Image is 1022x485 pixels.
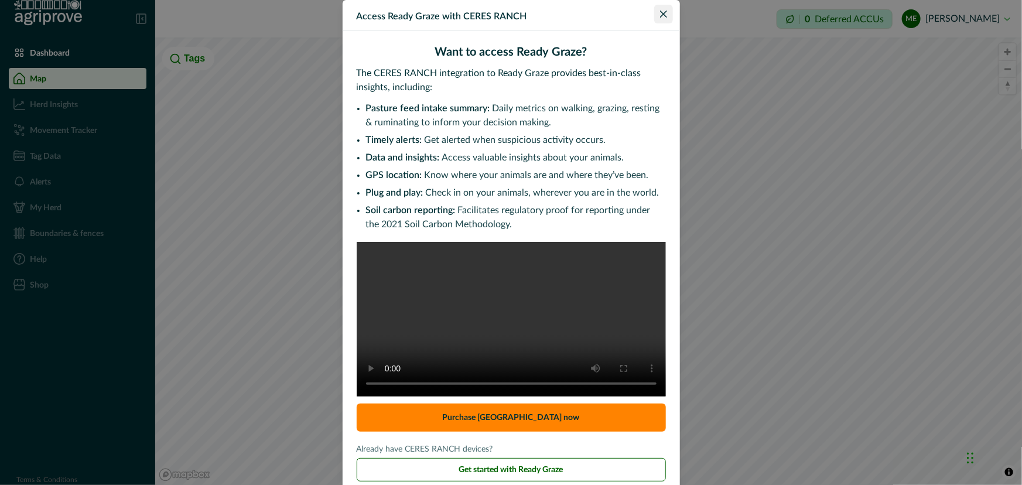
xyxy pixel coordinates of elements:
span: Get alerted when suspicious activity occurs. [425,135,606,145]
span: Timely alerts: [366,135,422,145]
button: Get started with Ready Graze [357,458,666,481]
span: Know where your animals are and where they’ve been. [425,170,649,180]
h2: Want to access Ready Graze? [357,45,666,59]
span: Facilitates regulatory proof for reporting under the 2021 Soil Carbon Methodology. [366,206,651,229]
span: Daily metrics on walking, grazing, resting & ruminating to inform your decision making. [366,104,660,127]
button: Purchase [GEOGRAPHIC_DATA] now [357,404,666,432]
span: Plug and play: [366,188,423,197]
div: Drag [967,440,974,476]
p: Already have CERES RANCH devices? [357,443,666,458]
span: GPS location: [366,170,422,180]
span: Soil carbon reporting: [366,206,456,215]
span: Check in on your animals, wherever you are in the world. [426,188,659,197]
iframe: Chat Widget [963,429,1022,485]
span: Pasture feed intake summary: [366,104,490,113]
p: The CERES RANCH integration to Ready Graze provides best-in-class insights, including: [357,66,666,94]
span: Access valuable insights about your animals. [442,153,624,162]
button: Close [654,5,673,23]
span: Data and insights: [366,153,440,162]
